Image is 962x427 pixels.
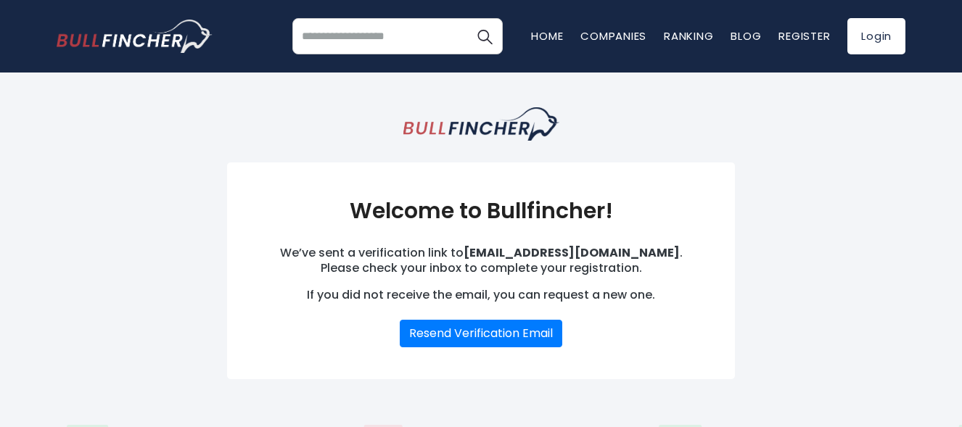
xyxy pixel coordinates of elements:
button: Resend Verification Email [400,320,562,347]
p: We’ve sent a verification link to . Please check your inbox to complete your registration. [259,246,703,276]
a: Login [847,18,905,54]
p: If you did not receive the email, you can request a new one. [259,288,703,303]
a: Register [778,28,830,43]
a: Home [531,28,563,43]
button: Search [466,18,503,54]
a: Go to homepage [57,20,213,53]
strong: [EMAIL_ADDRESS][DOMAIN_NAME] [464,244,680,261]
a: Ranking [664,28,713,43]
a: Blog [731,28,761,43]
h3: Welcome to Bullfincher! [259,194,703,228]
a: Companies [580,28,646,43]
img: bullfincher logo [57,20,213,53]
